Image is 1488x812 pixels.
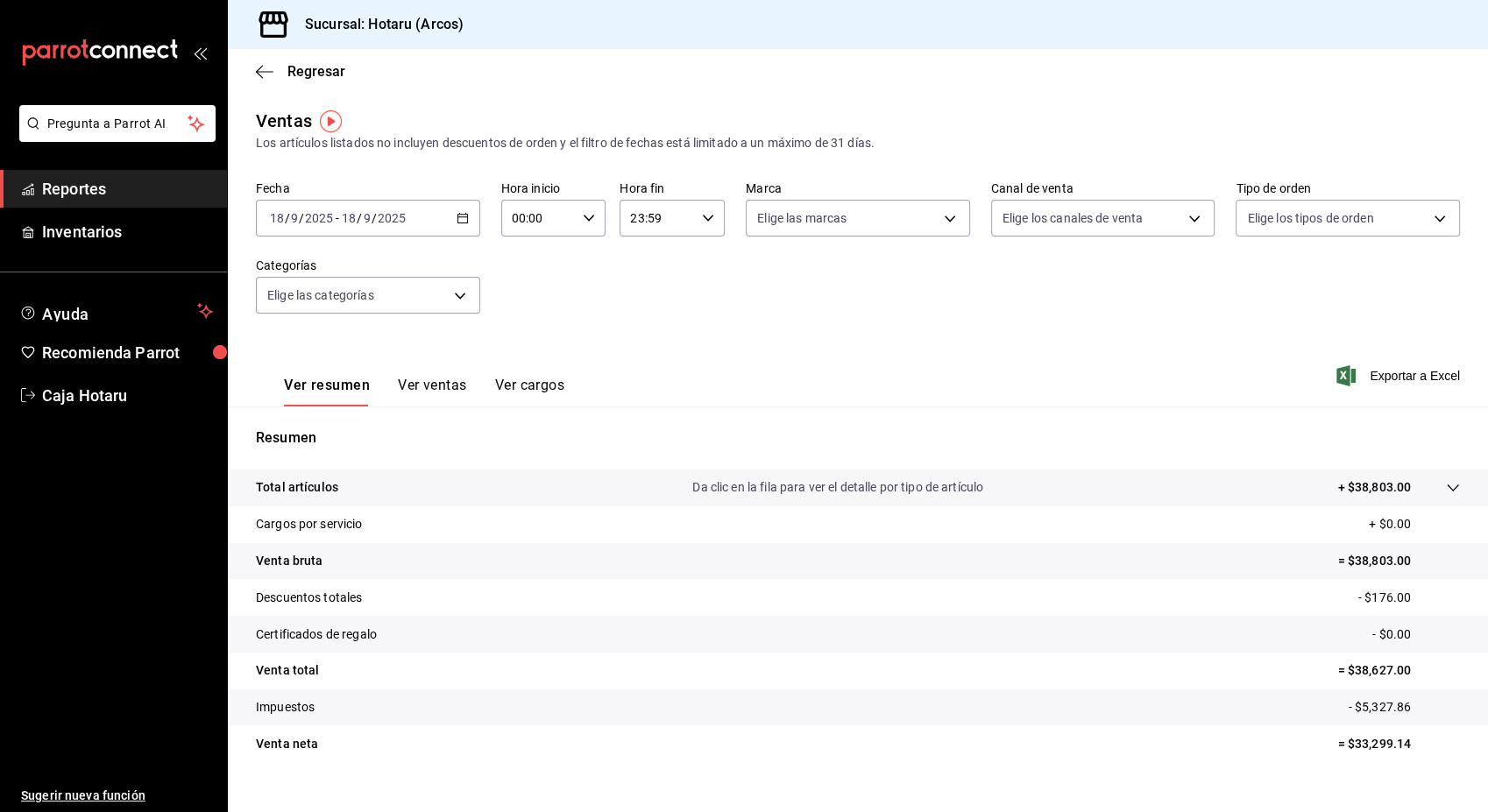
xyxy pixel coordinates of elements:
span: / [299,211,304,225]
span: Elige los canales de venta [1003,209,1143,227]
p: Venta neta [256,735,318,753]
p: Descuentos totales [256,589,362,607]
p: = $33,299.14 [1337,735,1460,753]
p: + $0.00 [1369,515,1460,533]
span: Elige las categorías [267,286,374,304]
button: Ver ventas [398,377,467,406]
p: Da clic en la fila para ver el detalle por tipo de artículo [692,478,983,497]
button: Regresar [256,63,345,80]
input: ---- [377,211,407,225]
span: Reportes [42,177,213,201]
p: Cargos por servicio [256,515,363,533]
p: - $176.00 [1358,589,1460,607]
label: Hora fin [620,182,725,194]
input: -- [363,211,372,225]
input: -- [269,211,285,225]
span: / [285,211,290,225]
p: Venta total [256,661,319,680]
input: -- [341,211,357,225]
label: Canal de venta [991,182,1215,194]
p: - $5,327.86 [1349,698,1460,717]
span: / [372,211,377,225]
span: - [336,211,339,225]
p: Venta bruta [256,552,322,570]
div: navigation tabs [284,377,564,406]
button: Ver resumen [284,377,370,406]
input: ---- [304,211,334,225]
span: Elige los tipos de orden [1247,209,1373,227]
p: = $38,803.00 [1337,552,1460,570]
span: / [357,211,362,225]
p: Total artículos [256,478,338,497]
span: Elige las marcas [757,209,847,227]
span: Recomienda Parrot [42,341,213,364]
label: Hora inicio [501,182,606,194]
label: Categorías [256,259,480,272]
label: Tipo de orden [1236,182,1460,194]
span: Ayuda [42,300,190,321]
button: Ver cargos [495,377,565,406]
button: Exportar a Excel [1340,365,1460,386]
span: Regresar [287,63,345,80]
span: Caja Hotaru [42,384,213,407]
button: Pregunta a Parrot AI [19,105,216,142]
p: + $38,803.00 [1337,478,1411,497]
p: - $0.00 [1372,625,1460,644]
p: Impuestos [256,698,315,717]
p: Certificados de regalo [256,625,377,644]
span: Pregunta a Parrot AI [47,115,188,133]
h3: Sucursal: Hotaru (Arcos) [291,14,464,35]
div: Los artículos listados no incluyen descuentos de orden y el filtro de fechas está limitado a un m... [256,134,1460,152]
label: Marca [746,182,970,194]
input: -- [290,211,299,225]
div: Ventas [256,108,312,134]
p: = $38,627.00 [1337,661,1460,680]
button: open_drawer_menu [193,46,207,60]
span: Sugerir nueva función [21,787,213,805]
label: Fecha [256,182,480,194]
img: Tooltip marker [320,110,342,132]
a: Pregunta a Parrot AI [12,127,216,145]
p: Resumen [256,427,1460,448]
span: Inventarios [42,220,213,244]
